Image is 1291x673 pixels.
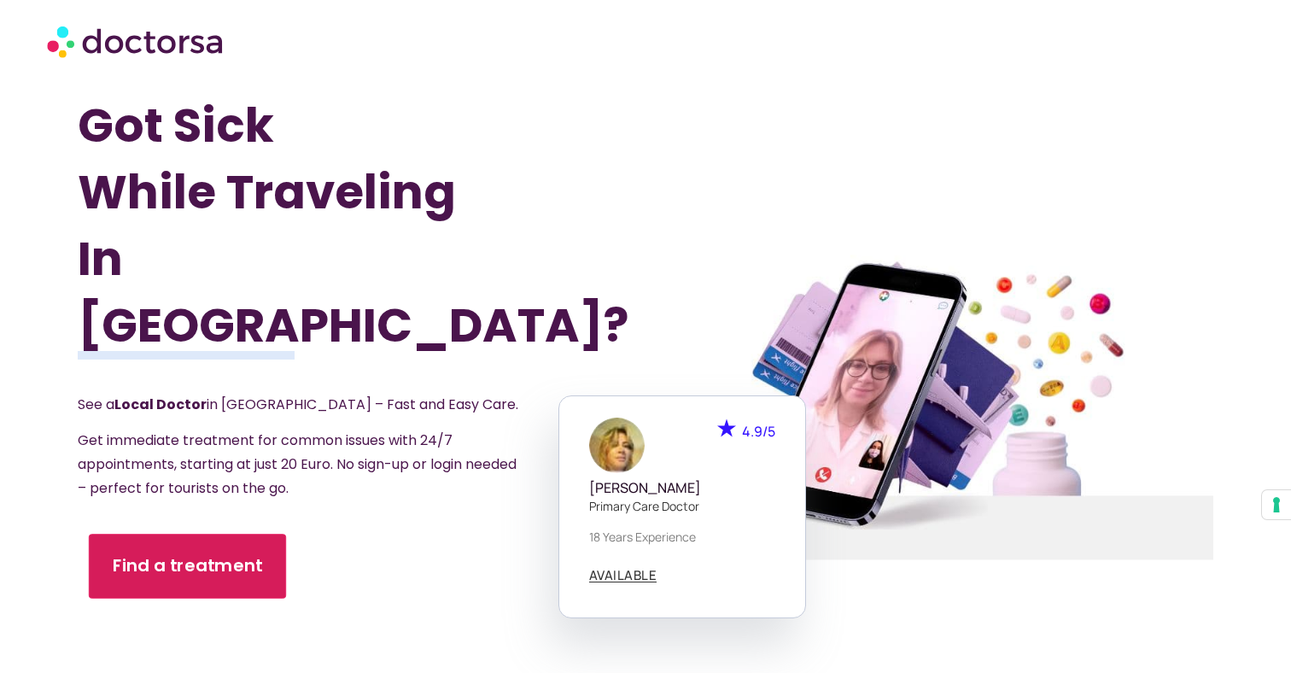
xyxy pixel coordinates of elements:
strong: Local Doctor [114,395,207,414]
h5: [PERSON_NAME] [589,480,775,496]
span: 4.9/5 [742,422,775,441]
p: 18 years experience [589,528,775,546]
button: Your consent preferences for tracking technologies [1262,490,1291,519]
span: Find a treatment [112,553,262,578]
span: See a in [GEOGRAPHIC_DATA] – Fast and Easy Care. [78,395,518,414]
a: Find a treatment [89,534,286,599]
p: Primary care doctor [589,497,775,515]
h1: Got Sick While Traveling In [GEOGRAPHIC_DATA]? [78,92,561,359]
span: AVAILABLE [589,569,657,582]
span: Get immediate treatment for common issues with 24/7 appointments, starting at just 20 Euro. No si... [78,430,517,498]
a: AVAILABLE [589,569,657,582]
